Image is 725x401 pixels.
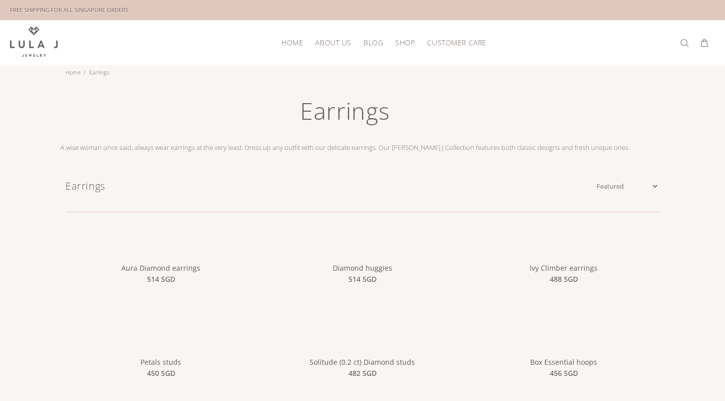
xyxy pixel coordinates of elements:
h1: Earrings [65,179,595,194]
span: HOME [281,39,303,46]
a: Diamond huggies [333,263,392,273]
span: 456 SGD [550,368,578,379]
a: Petals studs [140,357,181,367]
a: About Us [309,35,357,50]
a: Diamond huggies [267,245,458,254]
li: Earrings [84,65,112,79]
a: Customer Care [421,35,486,50]
a: Ivy Climber earrings [468,245,660,254]
span: Shop [395,39,415,46]
span: 514 SGD [348,274,377,285]
a: HOME [275,35,309,50]
p: A wise woman once said, always wear earrings at the very least. Dress up any outfit with our deli... [60,142,630,152]
a: Petals studs [65,339,257,348]
span: About Us [315,39,351,46]
a: Aura Diamond earrings [65,245,257,254]
a: Box Essential hoops [530,357,597,367]
a: Ivy Climber earrings [530,263,598,273]
span: 514 SGD [147,274,175,285]
div: FREE SHIPPING FOR ALL SINGAPORE ORDERS [10,5,128,16]
a: Box Essential hoops [468,339,660,348]
span: 482 SGD [348,368,377,379]
a: Solitude (0.2 ct) Diamond studs [267,339,458,348]
span: Blog [364,39,383,46]
a: Blog [357,35,389,50]
a: Solitude (0.2 ct) Diamond studs [310,357,415,367]
h1: Earrings [60,96,630,134]
a: Home [65,68,81,76]
span: 488 SGD [550,274,578,285]
span: Customer Care [427,39,486,46]
a: Shop [389,35,421,50]
span: 450 SGD [147,368,175,379]
a: Aura Diamond earrings [121,263,200,273]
